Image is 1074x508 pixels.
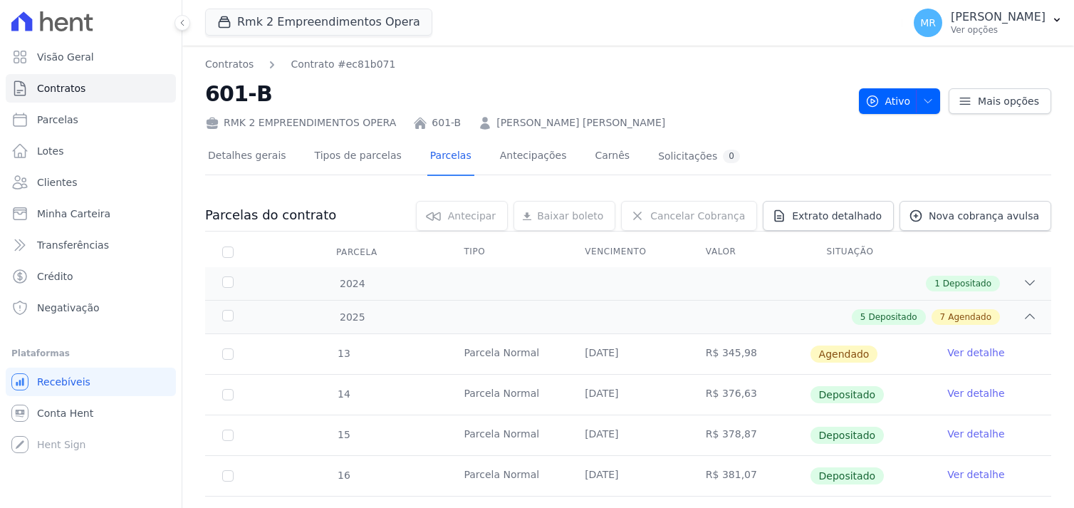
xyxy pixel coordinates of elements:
th: Vencimento [568,237,689,267]
span: Depositado [810,386,885,403]
input: default [222,348,234,360]
span: Lotes [37,144,64,158]
a: Negativação [6,294,176,322]
td: [DATE] [568,375,689,415]
input: Só é possível selecionar pagamentos em aberto [222,430,234,441]
span: Clientes [37,175,77,190]
a: Ver detalhe [947,467,1004,482]
a: Transferências [6,231,176,259]
span: 1 [934,277,940,290]
span: Extrato detalhado [792,209,882,223]
a: Clientes [6,168,176,197]
button: Rmk 2 Empreendimentos Opera [205,9,432,36]
a: Antecipações [497,138,570,176]
td: R$ 378,87 [689,415,810,455]
h3: Parcelas do contrato [205,207,336,224]
span: Transferências [37,238,109,252]
td: Parcela Normal [447,456,568,496]
span: 5 [860,311,866,323]
a: Crédito [6,262,176,291]
td: [DATE] [568,415,689,455]
th: Tipo [447,237,568,267]
td: R$ 381,07 [689,456,810,496]
span: 14 [336,388,350,400]
span: Minha Carteira [37,207,110,221]
td: Parcela Normal [447,375,568,415]
h2: 601-B [205,78,848,110]
span: Agendado [810,346,878,363]
p: [PERSON_NAME] [951,10,1046,24]
span: Depositado [943,277,991,290]
span: Visão Geral [37,50,94,64]
span: Ativo [865,88,911,114]
td: [DATE] [568,334,689,374]
div: Parcela [319,238,395,266]
div: 0 [723,150,740,163]
div: Plataformas [11,345,170,362]
nav: Breadcrumb [205,57,395,72]
a: Recebíveis [6,368,176,396]
span: Recebíveis [37,375,90,389]
td: R$ 376,63 [689,375,810,415]
a: [PERSON_NAME] [PERSON_NAME] [496,115,665,130]
span: 7 [940,311,946,323]
span: MR [920,18,936,28]
span: Negativação [37,301,100,315]
a: Nova cobrança avulsa [900,201,1051,231]
td: Parcela Normal [447,415,568,455]
td: [DATE] [568,456,689,496]
td: R$ 345,98 [689,334,810,374]
nav: Breadcrumb [205,57,848,72]
a: Minha Carteira [6,199,176,228]
button: MR [PERSON_NAME] Ver opções [902,3,1074,43]
a: Extrato detalhado [763,201,894,231]
a: Carnês [592,138,632,176]
a: Lotes [6,137,176,165]
a: Detalhes gerais [205,138,289,176]
a: Mais opções [949,88,1051,114]
th: Valor [689,237,810,267]
span: 15 [336,429,350,440]
a: Ver detalhe [947,427,1004,441]
span: 16 [336,470,350,481]
span: Mais opções [978,94,1039,108]
p: Ver opções [951,24,1046,36]
input: Só é possível selecionar pagamentos em aberto [222,389,234,400]
span: Depositado [810,427,885,444]
span: Crédito [37,269,73,284]
span: Contratos [37,81,85,95]
a: Contratos [205,57,254,72]
th: Situação [810,237,931,267]
span: 13 [336,348,350,359]
a: 601-B [432,115,461,130]
a: Ver detalhe [947,346,1004,360]
a: Solicitações0 [655,138,743,176]
span: Depositado [810,467,885,484]
button: Ativo [859,88,941,114]
a: Contrato #ec81b071 [291,57,395,72]
span: Conta Hent [37,406,93,420]
a: Parcelas [6,105,176,134]
span: Nova cobrança avulsa [929,209,1039,223]
span: Depositado [868,311,917,323]
td: Parcela Normal [447,334,568,374]
a: Tipos de parcelas [312,138,405,176]
span: Agendado [948,311,991,323]
span: Parcelas [37,113,78,127]
a: Ver detalhe [947,386,1004,400]
a: Conta Hent [6,399,176,427]
input: Só é possível selecionar pagamentos em aberto [222,470,234,482]
div: RMK 2 EMPREENDIMENTOS OPERA [205,115,396,130]
a: Parcelas [427,138,474,176]
a: Visão Geral [6,43,176,71]
div: Solicitações [658,150,740,163]
a: Contratos [6,74,176,103]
